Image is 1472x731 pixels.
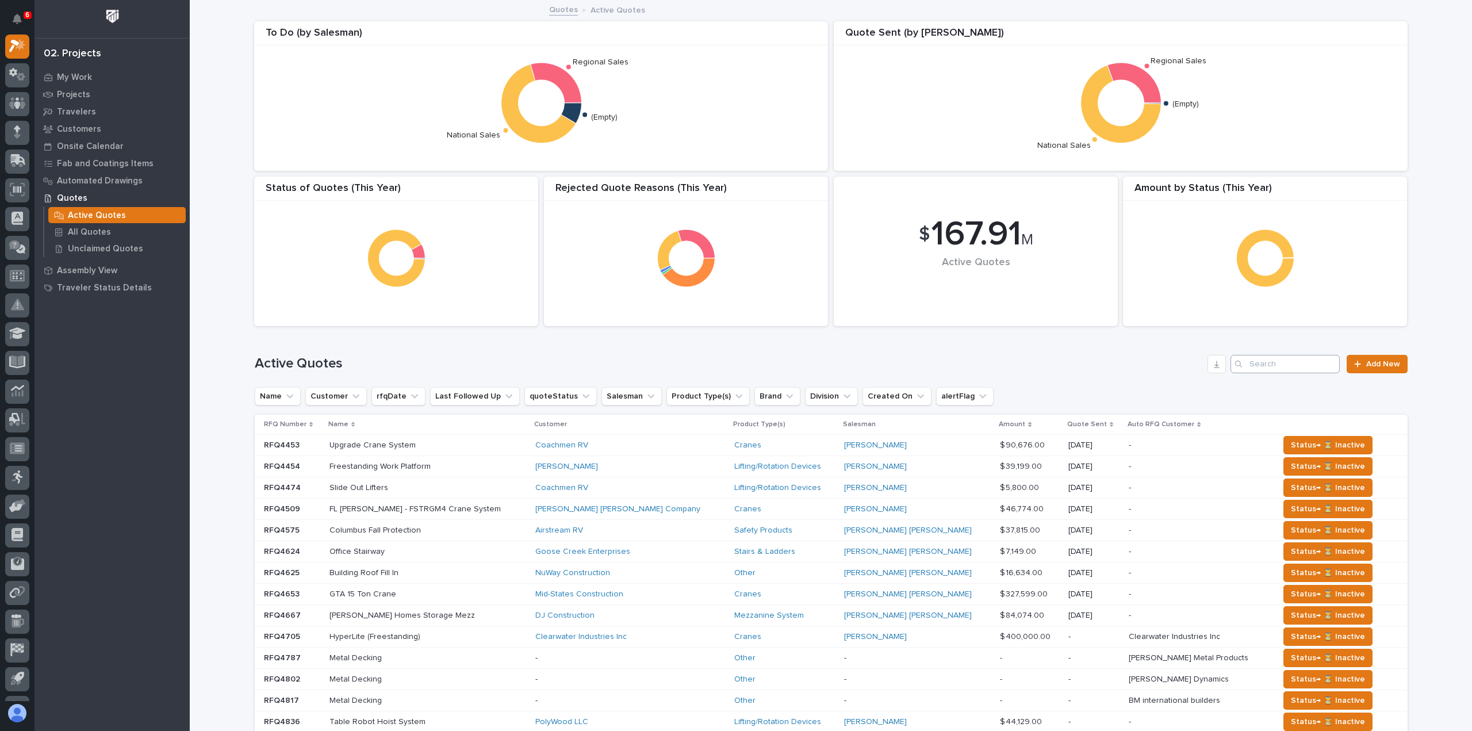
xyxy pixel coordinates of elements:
a: [PERSON_NAME] [PERSON_NAME] [844,568,972,578]
p: RFQ4817 [264,694,301,706]
p: - [1068,696,1120,706]
p: [DATE] [1068,504,1120,514]
a: Coachmen RV [535,483,588,493]
p: $ 400,000.00 [1000,630,1053,642]
p: Metal Decking [329,694,384,706]
p: $ 37,815.00 [1000,523,1042,535]
img: Workspace Logo [102,6,123,27]
p: Slide Out Lifters [329,481,390,493]
a: [PERSON_NAME] [844,717,907,727]
a: [PERSON_NAME] [PERSON_NAME] [844,526,972,535]
p: [DATE] [1068,462,1120,472]
tr: RFQ4474RFQ4474 Slide Out LiftersSlide Out Lifters Coachmen RV Lifting/Rotation Devices [PERSON_NA... [255,477,1408,499]
a: Projects [34,86,190,103]
p: - [535,696,725,706]
p: - [1129,460,1133,472]
p: Table Robot Hoist System [329,715,428,727]
a: [PERSON_NAME] [844,504,907,514]
a: All Quotes [44,224,190,240]
p: - [1129,587,1133,599]
tr: RFQ4817RFQ4817 Metal DeckingMetal Decking -Other --- -BM international buildersBM international b... [255,690,1408,711]
text: National Sales [1037,141,1091,150]
div: Notifications6 [14,14,29,32]
tr: RFQ4453RFQ4453 Upgrade Crane SystemUpgrade Crane System Coachmen RV Cranes [PERSON_NAME] $ 90,676... [255,435,1408,456]
p: - [1000,694,1005,706]
span: $ [919,224,930,246]
p: [DATE] [1068,547,1120,557]
p: - [1068,653,1120,663]
p: - [1068,632,1120,642]
p: Quote Sent [1067,418,1107,431]
p: Customers [57,124,101,135]
p: RFQ4653 [264,587,302,599]
button: alertFlag [936,387,994,405]
button: Name [255,387,301,405]
p: $ 5,800.00 [1000,481,1041,493]
a: Add New [1347,355,1407,373]
p: - [1129,523,1133,535]
a: [PERSON_NAME] [535,462,598,472]
a: Other [734,653,756,663]
p: Onsite Calendar [57,141,124,152]
a: Automated Drawings [34,172,190,189]
p: RFQ Number [264,418,306,431]
p: [DATE] [1068,568,1120,578]
a: Lifting/Rotation Devices [734,483,821,493]
p: - [1129,438,1133,450]
p: RFQ4454 [264,460,302,472]
tr: RFQ4705RFQ4705 HyperLite (Freestanding)HyperLite (Freestanding) Clearwater Industries Inc Cranes ... [255,626,1408,648]
a: Stairs & Ladders [734,547,795,557]
p: Columbus Fall Protection [329,523,423,535]
a: Mezzanine System [734,611,804,621]
p: Metal Decking [329,672,384,684]
text: Regional Sales [1151,58,1206,66]
a: Other [734,696,756,706]
a: Other [734,568,756,578]
p: - [1000,672,1005,684]
a: [PERSON_NAME] [PERSON_NAME] [844,590,972,599]
p: All Quotes [68,227,111,238]
p: [DATE] [1068,611,1120,621]
div: 02. Projects [44,48,101,60]
tr: RFQ4625RFQ4625 Building Roof Fill InBuilding Roof Fill In NuWay Construction Other [PERSON_NAME] ... [255,562,1408,584]
span: Status→ ⏳ Inactive [1291,651,1365,665]
text: National Sales [447,131,500,139]
a: Clearwater Industries Inc [535,632,627,642]
p: Traveler Status Details [57,283,152,293]
p: RFQ4836 [264,715,302,727]
p: Fab and Coatings Items [57,159,154,169]
p: [PERSON_NAME] Homes Storage Mezz [329,608,477,621]
p: [DATE] [1068,590,1120,599]
p: - [1129,502,1133,514]
p: - [1129,566,1133,578]
button: users-avatar [5,701,29,725]
a: Coachmen RV [535,441,588,450]
div: Search [1230,355,1340,373]
a: Cranes [734,590,761,599]
p: [DATE] [1068,483,1120,493]
h1: Active Quotes [255,355,1203,372]
span: Status→ ⏳ Inactive [1291,608,1365,622]
button: Product Type(s) [666,387,750,405]
tr: RFQ4802RFQ4802 Metal DeckingMetal Decking -Other --- -[PERSON_NAME] Dynamics[PERSON_NAME] Dynamic... [255,669,1408,690]
span: Status→ ⏳ Inactive [1291,438,1365,452]
span: Status→ ⏳ Inactive [1291,566,1365,580]
p: Upgrade Crane System [329,438,418,450]
p: Freestanding Work Platform [329,460,433,472]
button: Status→ ⏳ Inactive [1283,713,1373,731]
a: Fab and Coatings Items [34,155,190,172]
a: Safety Products [734,526,792,535]
a: Airstream RV [535,526,583,535]
p: $ 90,676.00 [1000,438,1047,450]
span: Status→ ⏳ Inactive [1291,672,1365,686]
a: Lifting/Rotation Devices [734,462,821,472]
p: - [1129,715,1133,727]
a: Other [734,675,756,684]
span: Status→ ⏳ Inactive [1291,545,1365,558]
a: [PERSON_NAME] [844,441,907,450]
p: My Work [57,72,92,83]
button: Salesman [601,387,662,405]
a: Mid-States Construction [535,590,623,599]
div: Amount by Status (This Year) [1123,182,1407,201]
a: [PERSON_NAME] [844,483,907,493]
